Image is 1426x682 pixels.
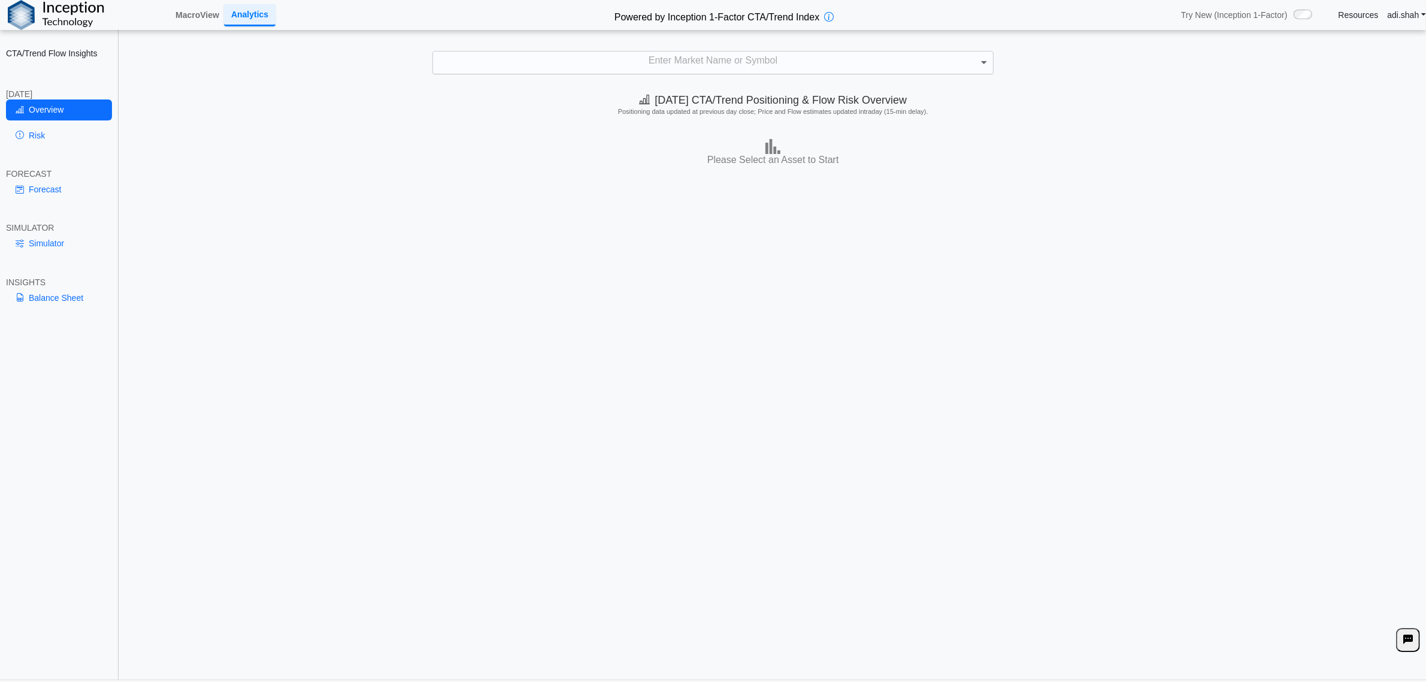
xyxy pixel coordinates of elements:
a: MacroView [171,5,224,25]
a: Overview [6,99,112,120]
h2: Powered by Inception 1-Factor CTA/Trend Index [610,7,824,24]
a: Analytics [224,4,275,26]
div: [DATE] [6,89,112,99]
a: Balance Sheet [6,288,112,308]
h3: Please Select an Asset to Start [123,154,1423,167]
a: Risk [6,125,112,146]
a: Forecast [6,179,112,200]
div: Enter Market Name or Symbol [433,52,992,73]
a: Resources [1339,10,1379,20]
h2: CTA/Trend Flow Insights [6,48,112,59]
div: INSIGHTS [6,277,112,288]
span: [DATE] CTA/Trend Positioning & Flow Risk Overview [639,94,907,106]
h5: Positioning data updated at previous day close; Price and Flow estimates updated intraday (15-min... [126,108,1419,116]
span: Try New (Inception 1-Factor) [1181,10,1288,20]
img: bar-chart.png [765,139,780,154]
div: FORECAST [6,168,112,179]
a: Simulator [6,233,112,254]
a: adi.shah [1387,10,1426,20]
div: SIMULATOR [6,222,112,233]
